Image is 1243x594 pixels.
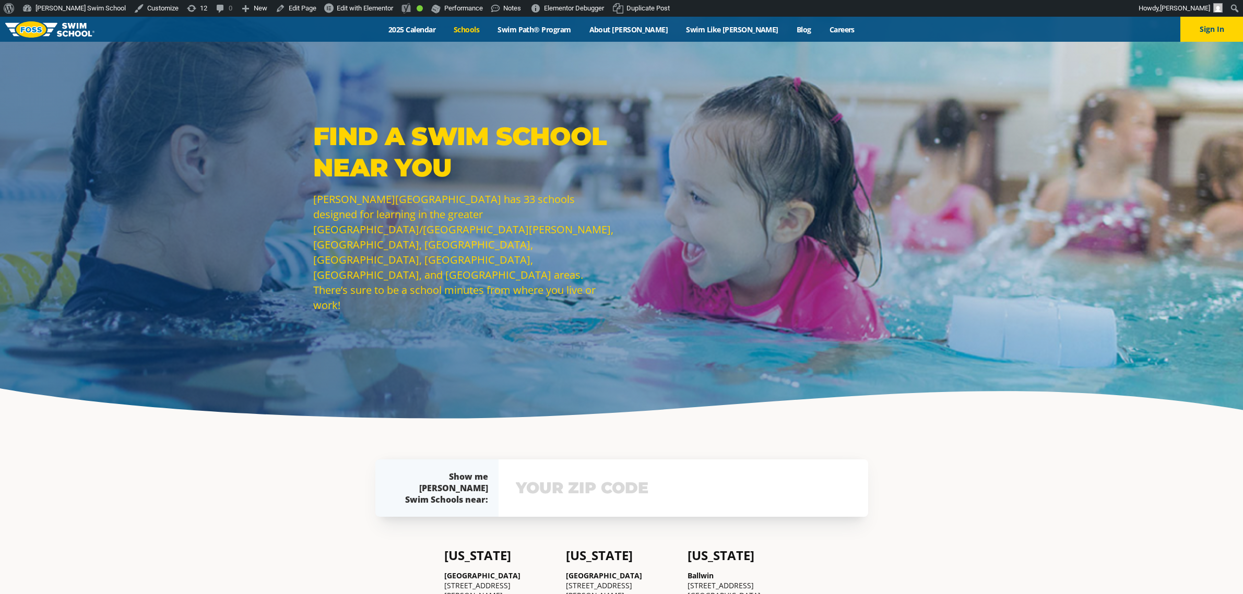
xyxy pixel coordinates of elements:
a: Ballwin [688,571,714,580]
h4: [US_STATE] [444,548,555,563]
a: Careers [820,25,863,34]
p: [PERSON_NAME][GEOGRAPHIC_DATA] has 33 schools designed for learning in the greater [GEOGRAPHIC_DA... [313,192,616,313]
span: [PERSON_NAME] [1160,4,1210,12]
p: Find a Swim School Near You [313,121,616,183]
a: [GEOGRAPHIC_DATA] [566,571,642,580]
a: About [PERSON_NAME] [580,25,677,34]
h4: [US_STATE] [566,548,677,563]
img: FOSS Swim School Logo [5,21,94,38]
a: Swim Like [PERSON_NAME] [677,25,788,34]
a: Swim Path® Program [489,25,580,34]
a: [GEOGRAPHIC_DATA] [444,571,520,580]
span: Edit with Elementor [337,4,393,12]
a: Schools [445,25,489,34]
button: Sign In [1180,17,1243,42]
div: Good [417,5,423,11]
h4: [US_STATE] [688,548,799,563]
input: YOUR ZIP CODE [513,473,854,503]
a: 2025 Calendar [380,25,445,34]
a: Blog [787,25,820,34]
div: Show me [PERSON_NAME] Swim Schools near: [396,471,488,505]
